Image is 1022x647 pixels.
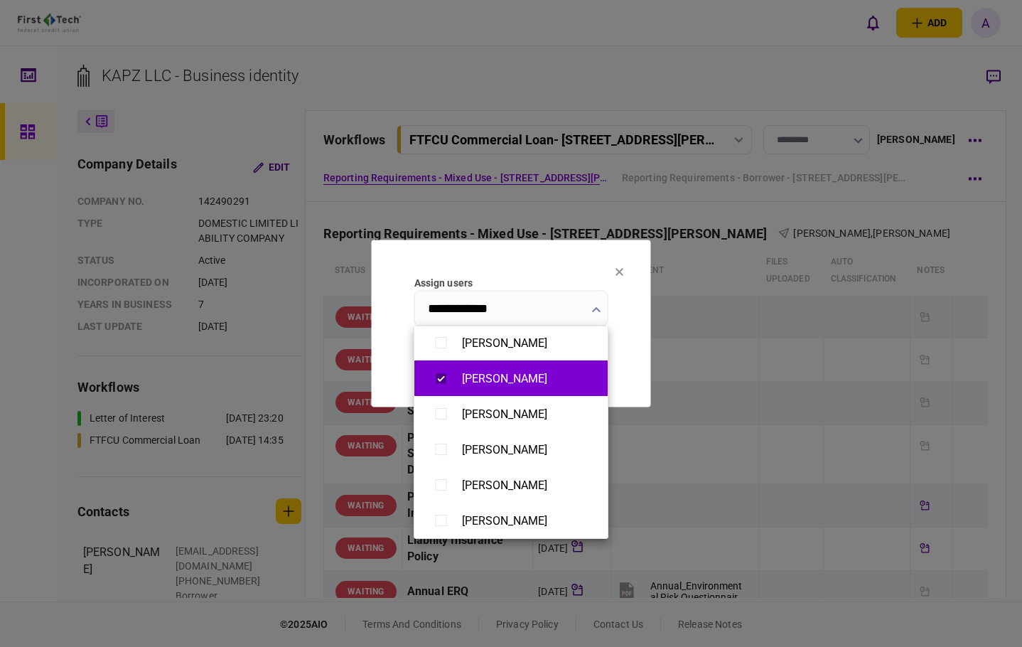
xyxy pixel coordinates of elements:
[429,402,593,427] button: [PERSON_NAME]
[462,514,547,528] div: [PERSON_NAME]
[462,407,547,421] div: [PERSON_NAME]
[429,366,593,391] button: [PERSON_NAME]
[429,331,593,355] button: [PERSON_NAME]
[429,473,593,498] button: [PERSON_NAME]
[462,372,547,385] div: [PERSON_NAME]
[429,508,593,533] button: [PERSON_NAME]
[462,478,547,492] div: [PERSON_NAME]
[462,443,547,456] div: [PERSON_NAME]
[429,437,593,462] button: [PERSON_NAME]
[462,336,547,350] div: [PERSON_NAME]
